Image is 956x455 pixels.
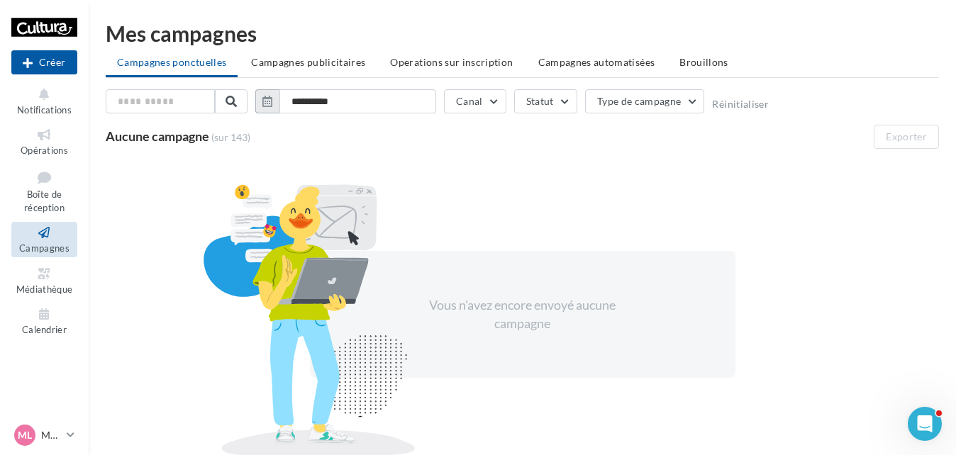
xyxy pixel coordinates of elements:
span: Notifications [17,104,72,116]
a: Boîte de réception [11,165,77,217]
button: Notifications [11,84,77,118]
span: Médiathèque [16,283,73,295]
span: Campagnes publicitaires [251,56,365,68]
button: Exporter [874,125,939,149]
button: Type de campagne [585,89,705,113]
span: Brouillons [679,56,728,68]
span: Boîte de réception [24,189,65,213]
a: Calendrier [11,303,77,338]
div: Mes campagnes [106,23,939,44]
span: Campagnes automatisées [538,56,655,68]
p: Moulin [PERSON_NAME] [41,428,61,442]
span: Ml [18,428,32,442]
span: Aucune campagne [106,128,209,144]
div: Nouvelle campagne [11,50,77,74]
span: Campagnes [19,242,70,254]
button: Statut [514,89,577,113]
a: Médiathèque [11,263,77,298]
button: Canal [444,89,506,113]
button: Réinitialiser [712,99,769,110]
span: Opérations [21,145,68,156]
span: Operations sur inscription [390,56,513,68]
span: Calendrier [22,324,67,335]
button: Créer [11,50,77,74]
div: Vous n'avez encore envoyé aucune campagne [401,296,645,332]
a: Campagnes [11,222,77,257]
span: (sur 143) [211,130,250,145]
iframe: Intercom live chat [908,407,942,441]
a: Opérations [11,124,77,159]
a: Ml Moulin [PERSON_NAME] [11,422,77,449]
